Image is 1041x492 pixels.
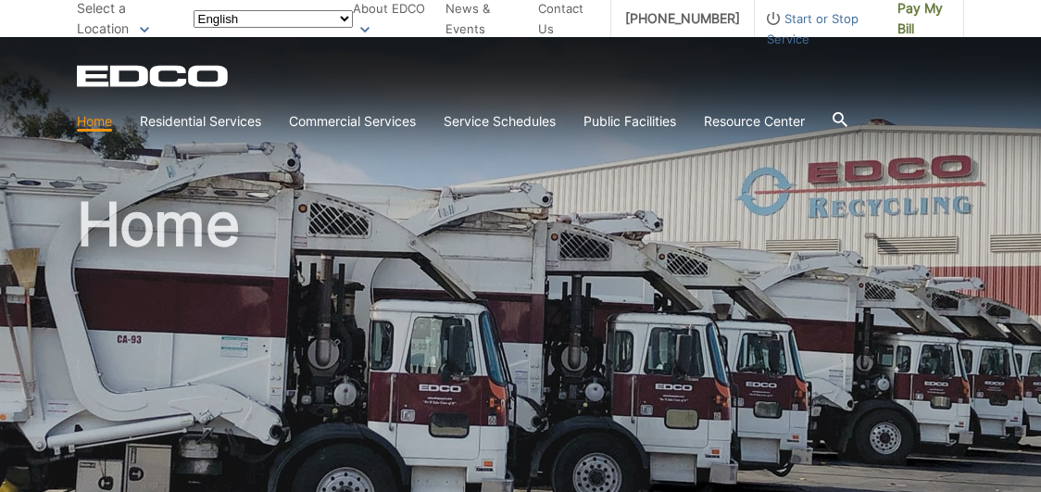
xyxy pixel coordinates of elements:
[77,111,112,132] a: Home
[77,65,231,87] a: EDCD logo. Return to the homepage.
[140,111,261,132] a: Residential Services
[583,111,676,132] a: Public Facilities
[289,111,416,132] a: Commercial Services
[194,10,353,28] select: Select a language
[704,111,805,132] a: Resource Center
[444,111,556,132] a: Service Schedules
